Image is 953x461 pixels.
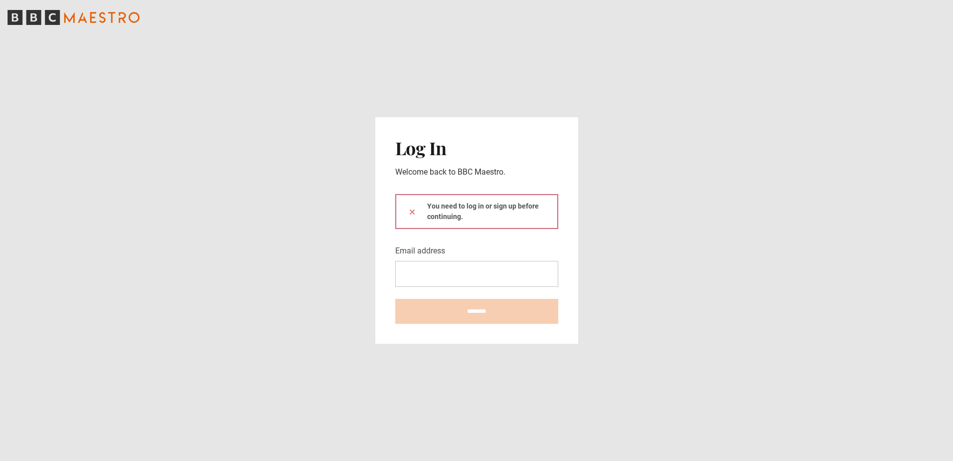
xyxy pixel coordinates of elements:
[395,137,558,158] h2: Log In
[395,194,558,229] div: You need to log in or sign up before continuing.
[7,10,140,25] svg: BBC Maestro
[395,245,445,257] label: Email address
[395,166,558,178] p: Welcome back to BBC Maestro.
